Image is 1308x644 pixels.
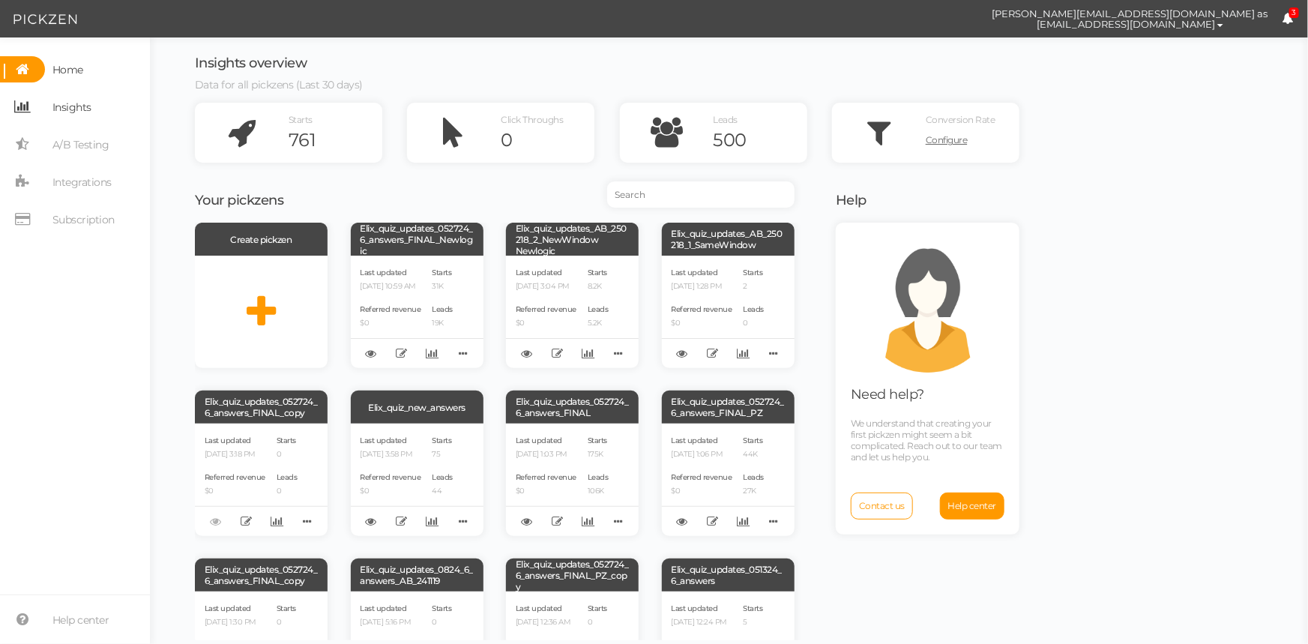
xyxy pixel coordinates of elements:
p: [DATE] 1:30 PM [205,618,265,628]
p: [DATE] 3:58 PM [361,450,421,460]
img: cd8312e7a6b0c0157f3589280924bf3e [952,6,978,32]
p: 0 [744,319,765,328]
span: Leads [714,114,738,125]
span: Referred revenue [205,472,265,482]
span: Starts [588,604,607,613]
span: Last updated [205,604,251,613]
p: $0 [672,319,732,328]
span: Integrations [52,170,112,194]
div: 761 [289,129,382,151]
div: Elix_quiz_updates_051324_6_answers [662,559,795,592]
div: Last updated [DATE] 3:04 PM Referred revenue $0 Starts 8.2K Leads 5.2K [506,256,639,368]
p: $0 [205,487,265,496]
span: [PERSON_NAME][EMAIL_ADDRESS][DOMAIN_NAME] as [992,8,1268,19]
span: Starts [588,268,607,277]
span: Create pickzen [231,234,292,245]
p: [DATE] 3:18 PM [205,450,265,460]
span: Last updated [672,604,718,613]
div: Elix_quiz_new_answers [351,391,483,424]
span: Starts [744,604,763,613]
span: Last updated [361,436,407,445]
p: $0 [516,319,576,328]
div: Elix_quiz_updates_052724_6_answers_FINAL_copy [195,391,328,424]
div: Elix_quiz_updates_052724_6_answers_FINAL [506,391,639,424]
p: $0 [516,487,576,496]
span: Referred revenue [672,472,732,482]
p: 44 [433,487,453,496]
span: Last updated [672,436,718,445]
span: Referred revenue [672,304,732,314]
div: Last updated [DATE] 1:06 PM Referred revenue $0 Starts 44K Leads 27K [662,424,795,536]
p: 19K [433,319,453,328]
p: 44K [744,450,765,460]
div: Elix_quiz_updates_052724_6_answers_FINAL_PZ_copy [506,559,639,592]
span: Leads [588,472,609,482]
span: Leads [744,304,765,314]
span: Contact us [859,500,905,511]
p: 2 [744,282,765,292]
p: 5.2K [588,319,609,328]
span: Leads [744,472,765,482]
span: Starts [433,436,452,445]
p: 5 [744,618,765,628]
p: 31K [433,282,453,292]
div: Elix_quiz_updates_052724_6_answers_FINAL_Newlogic [351,223,483,256]
p: [DATE] 12:36 AM [516,618,576,628]
span: Leads [588,304,609,314]
span: Last updated [361,604,407,613]
span: Last updated [516,268,562,277]
span: Leads [277,472,298,482]
span: Last updated [361,268,407,277]
p: [DATE] 1:28 PM [672,282,732,292]
p: 0 [277,450,298,460]
span: Data for all pickzens (Last 30 days) [195,78,363,91]
p: 0 [277,618,298,628]
div: 0 [501,129,594,151]
span: Last updated [672,268,718,277]
span: Subscription [52,208,115,232]
span: Referred revenue [361,304,421,314]
span: Your pickzens [195,192,284,208]
p: 75 [433,450,453,460]
p: 0 [588,618,609,628]
span: Starts [277,436,296,445]
p: $0 [672,487,732,496]
p: [DATE] 10:59 AM [361,282,421,292]
div: Last updated [DATE] 3:18 PM Referred revenue $0 Starts 0 Leads 0 [195,424,328,536]
p: $0 [361,319,421,328]
span: Leads [433,304,453,314]
div: Last updated [DATE] 10:59 AM Referred revenue $0 Starts 31K Leads 19K [351,256,483,368]
span: Home [52,58,83,82]
span: Leads [433,472,453,482]
span: 3 [1289,7,1300,19]
span: Referred revenue [361,472,421,482]
span: Starts [744,436,763,445]
div: Last updated [DATE] 1:28 PM Referred revenue $0 Starts 2 Leads 0 [662,256,795,368]
div: Elix_quiz_updates_0824_6_answers_AB_241119 [351,559,483,592]
span: Help [836,192,867,208]
p: 0 [277,487,298,496]
span: Starts [289,114,313,125]
span: [EMAIL_ADDRESS][DOMAIN_NAME] [1037,18,1215,30]
span: Starts [588,436,607,445]
div: 500 [714,129,807,151]
span: Starts [277,604,296,613]
p: 106K [588,487,609,496]
p: [DATE] 5:16 PM [361,618,421,628]
span: Starts [433,604,452,613]
span: Help center [948,500,997,511]
img: support.png [861,238,995,373]
p: [DATE] 1:03 PM [516,450,576,460]
span: We understand that creating your first pickzen might seem a bit complicated. Reach out to our tea... [851,418,1002,463]
span: Insights [52,95,91,119]
div: Elix_quiz_updates_AB_250218_1_SameWindow [662,223,795,256]
p: $0 [361,487,421,496]
p: [DATE] 12:24 PM [672,618,732,628]
input: Search [607,181,795,208]
div: Last updated [DATE] 3:58 PM Referred revenue $0 Starts 75 Leads 44 [351,424,483,536]
a: Configure [926,129,1019,151]
span: Help center [52,608,109,632]
p: [DATE] 1:06 PM [672,450,732,460]
div: Elix_quiz_updates_AB_250218_2_NewWindow Newlogic [506,223,639,256]
span: Referred revenue [516,304,576,314]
